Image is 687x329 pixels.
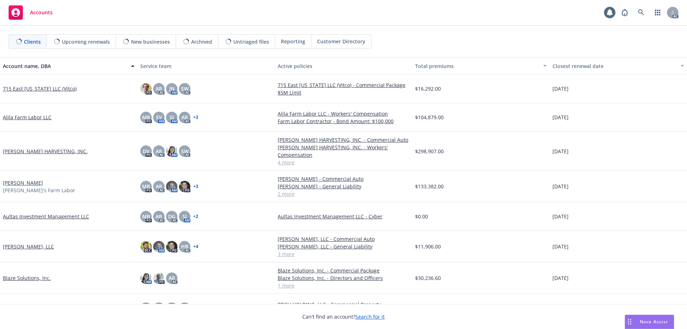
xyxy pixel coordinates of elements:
span: New businesses [131,38,170,45]
a: [PERSON_NAME] HARVESTING, INC. [3,147,88,155]
span: Can't find an account? [302,313,385,320]
span: SV [156,113,162,121]
span: Nova Assist [640,319,668,325]
a: + 3 [193,184,198,189]
img: photo [140,83,152,95]
span: AR [156,213,162,220]
span: AR [169,274,175,282]
span: AR [156,85,162,92]
a: 1 more [278,282,409,289]
a: [PERSON_NAME] [3,179,43,187]
span: [DATE] [552,85,569,92]
a: + 3 [193,115,198,120]
a: 3 more [278,250,409,258]
span: Customer Directory [317,38,365,45]
a: Alila Farm Labor LLC - Workers' Compensation [278,110,409,117]
img: photo [166,181,177,192]
a: Alila Farm Labor LLC [3,113,52,121]
span: MB [142,113,150,121]
a: [PERSON_NAME] - Commercial Auto [278,175,409,183]
span: $104,879.00 [415,113,444,121]
span: [DATE] [552,183,569,190]
a: Search for it [355,313,385,320]
span: JN [169,85,175,92]
span: $16,292.00 [415,85,441,92]
a: Blaze Solutions, Inc. [3,274,51,282]
a: Blaze Solutions, Inc. - Commercial Package [278,267,409,274]
a: Search [634,5,648,20]
img: photo [179,181,190,192]
div: Account name, DBA [3,62,127,70]
span: [DATE] [552,274,569,282]
img: photo [140,241,152,252]
a: $5M Limit [278,89,409,96]
a: 715 East [US_STATE] LLC (Vitco) [3,85,77,92]
a: Farm Labor Contractor - Bond Amount: $100,000 [278,117,409,125]
span: AR [156,183,162,190]
div: Closest renewal date [552,62,676,70]
span: SJ [170,113,174,121]
span: [DATE] [552,147,569,155]
span: Upcoming renewals [62,38,110,45]
a: 4 more [278,159,409,166]
button: Nova Assist [625,315,674,329]
span: HB [181,243,188,250]
div: Drag to move [625,315,634,329]
span: SW [181,85,189,92]
span: Accounts [30,10,53,15]
a: [PERSON_NAME], LLC - Commercial Auto [278,235,409,243]
span: DG [168,213,175,220]
button: Total premiums [412,57,550,74]
span: AR [156,147,162,155]
img: photo [166,145,177,157]
button: Closest renewal date [550,57,687,74]
span: DV [143,147,150,155]
span: MB [142,213,150,220]
span: [DATE] [552,213,569,220]
img: photo [153,272,165,284]
a: Report a Bug [618,5,632,20]
a: [PERSON_NAME] HARVESTING, INC. - Commercial Auto [278,136,409,144]
a: 715 East [US_STATE] LLC (Vitco) - Commercial Package [278,81,409,89]
span: Archived [191,38,212,45]
span: $11,906.00 [415,243,441,250]
span: [DATE] [552,243,569,250]
a: + 2 [193,214,198,219]
span: Reporting [281,38,305,45]
button: Active policies [275,57,412,74]
span: MB [142,183,150,190]
span: AR [181,113,188,121]
span: SW [181,147,189,155]
button: Service team [137,57,275,74]
a: [PERSON_NAME], LLC [3,243,54,250]
span: Untriaged files [233,38,269,45]
a: Blaze Solutions, Inc. - Directors and Officers [278,274,409,282]
span: $30,236.60 [415,274,441,282]
img: photo [166,241,177,252]
a: 2 more [278,190,409,198]
span: $0.00 [415,213,428,220]
span: Clients [24,38,41,45]
a: BRCH HOLDING, LLC - Commercial Property [278,301,409,308]
span: $133,382.00 [415,183,444,190]
a: Aultas Investment Management LLC - Cyber [278,213,409,220]
img: photo [140,272,152,284]
div: Service team [140,62,272,70]
a: [PERSON_NAME], LLC - General Liability [278,243,409,250]
a: Switch app [651,5,665,20]
img: photo [153,241,165,252]
span: SJ [182,213,187,220]
a: Accounts [6,3,55,23]
div: Total premiums [415,62,539,70]
a: + 4 [193,245,198,249]
span: [DATE] [552,113,569,121]
span: [PERSON_NAME]'s Farm Labor [3,187,75,194]
span: $298,907.00 [415,147,444,155]
a: [PERSON_NAME] - General Liability [278,183,409,190]
a: Aultas Investment Management LLC [3,213,89,220]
